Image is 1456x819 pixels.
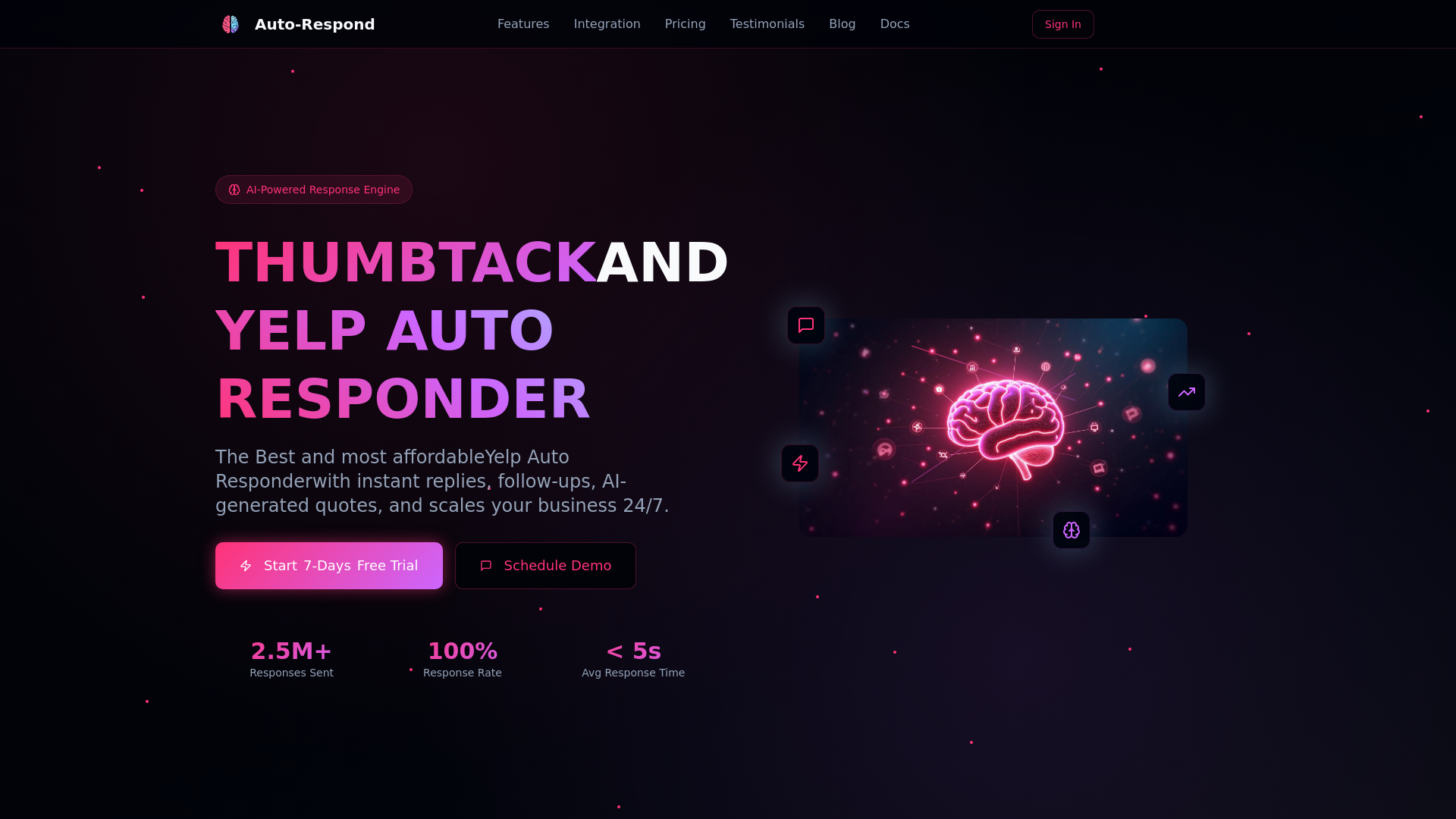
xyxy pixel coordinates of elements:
[215,447,570,492] span: Yelp Auto Responder
[1099,8,1248,42] iframe: Sign in with Google Button
[386,638,538,665] div: 100%
[215,9,375,39] a: Auto-Respond LogoAuto-Respond
[455,542,637,589] button: Schedule Demo
[730,15,805,33] a: Testimonials
[215,297,710,433] h1: YELP AUTO RESPONDER
[215,231,596,294] span: THUMBTACK
[596,231,730,294] span: AND
[386,665,538,680] div: Response Rate
[557,665,710,680] div: Avg Response Time
[1032,10,1094,39] a: Sign In
[557,638,710,665] div: < 5s
[880,15,910,33] a: Docs
[246,182,400,197] span: AI-Powered Response Engine
[665,15,706,33] a: Pricing
[799,318,1188,537] img: AI Neural Network Brain
[255,14,375,35] div: Auto-Respond
[221,15,240,33] img: Auto-Respond Logo
[303,555,351,576] span: 7-Days
[574,15,641,33] a: Integration
[215,665,368,680] div: Responses Sent
[215,638,368,665] div: 2.5M+
[497,15,550,33] a: Features
[215,542,443,589] a: Start7-DaysFree Trial
[829,15,855,33] a: Blog
[215,445,710,518] p: The Best and most affordable with instant replies, follow-ups, AI-generated quotes, and scales yo...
